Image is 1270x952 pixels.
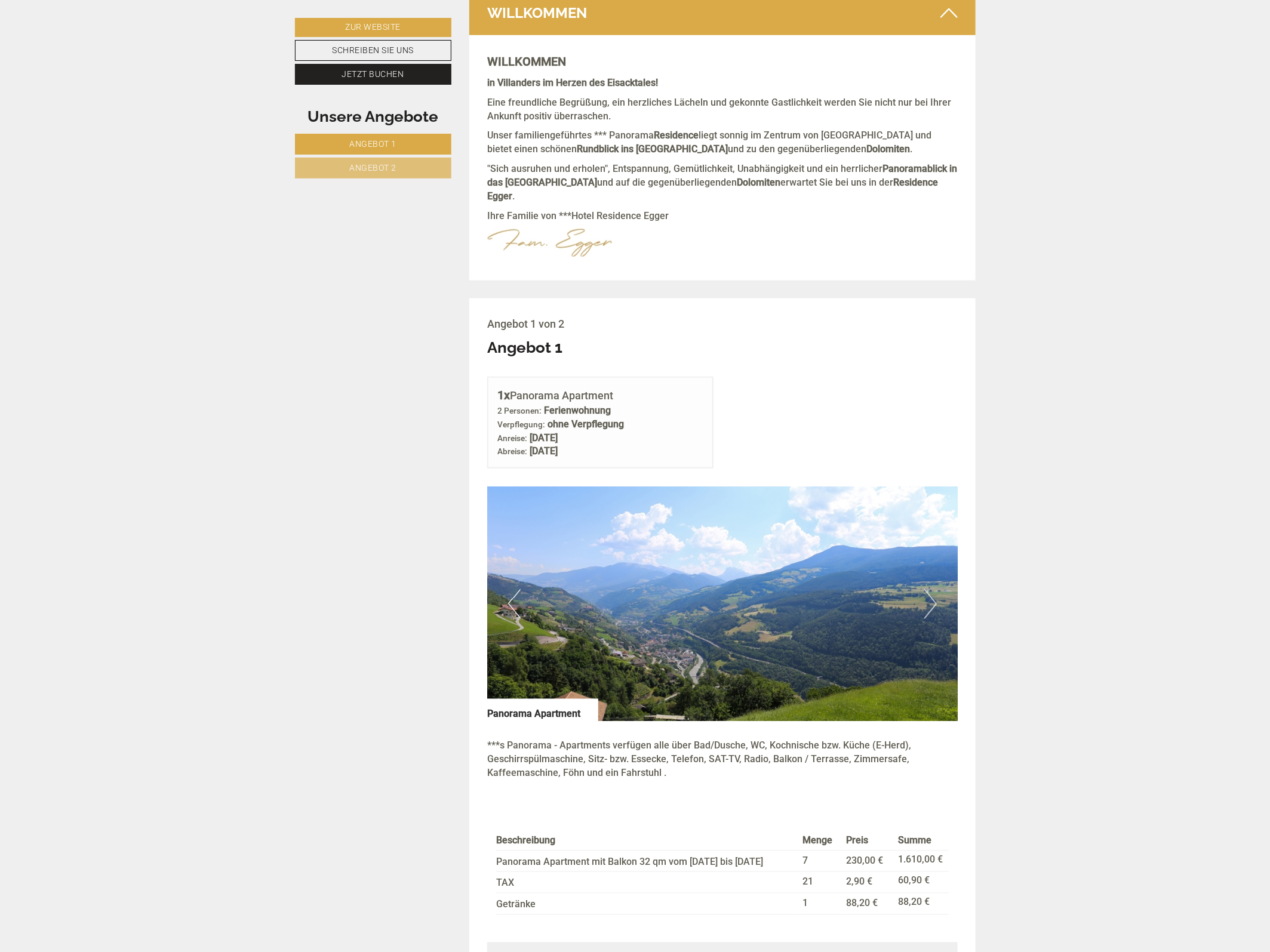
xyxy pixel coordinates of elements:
th: Beschreibung [496,832,798,851]
button: Next [924,589,937,619]
small: 2 Personen: [497,406,542,415]
td: 1 [798,894,841,915]
b: Ferienwohnung [544,405,611,416]
strong: in Villanders im Herzen des Eisacktales! [487,77,658,88]
div: Angebot 1 [487,337,562,359]
strong: WILLKOMMEN [487,54,566,69]
strong: Panoramablick in das [GEOGRAPHIC_DATA] [487,163,957,188]
div: Panorama Apartment [487,699,598,722]
img: image [487,229,612,257]
img: image [487,486,958,722]
strong: Residence [654,130,699,141]
p: "Sich ausruhen und erholen", Entspannung, Gemütlichkeit, Unabhängigkeit und ein herrlicher und au... [487,162,958,204]
td: 21 [798,872,841,894]
strong: Residence Egger [487,177,938,202]
th: Menge [798,832,841,851]
p: ***s Panorama - Apartments verfügen alle über Bad/Dusche, WC, Kochnische bzw. Küche (E-Herd), Ges... [487,740,958,781]
span: Angebot 1 von 2 [487,318,564,330]
b: [DATE] [530,445,558,457]
p: Unser familiengeführtes *** Panorama liegt sonnig im Zentrum von [GEOGRAPHIC_DATA] und bietet ein... [487,129,958,156]
td: Panorama Apartment mit Balkon 32 qm vom [DATE] bis [DATE] [496,851,798,872]
a: Jetzt buchen [295,64,451,85]
td: TAX [496,872,798,894]
b: [DATE] [530,432,558,443]
div: Unsere Angebote [295,106,451,128]
b: ohne Verpflegung [548,418,624,430]
a: Zur Website [295,18,451,37]
b: 1x [497,388,510,402]
strong: Rundblick ins [GEOGRAPHIC_DATA] [577,143,728,155]
span: Angebot 1 [349,139,396,149]
td: 88,20 € [893,894,948,915]
span: 2,90 € [847,876,873,888]
small: Abreise: [497,446,527,456]
small: Verpflegung: [497,420,545,429]
td: 60,90 € [893,872,948,894]
strong: Dolomiten [866,143,910,155]
td: 1.610,00 € [893,851,948,872]
button: Previous [508,589,521,619]
p: Eine freundliche Begrüßung, ein herzliches Lächeln und gekonnte Gastlichkeit werden Sie nicht nur... [487,96,958,124]
span: Angebot 2 [349,163,396,172]
p: Ihre Familie von ***Hotel Residence Egger [487,209,958,223]
a: Schreiben Sie uns [295,40,451,61]
div: Panorama Apartment [497,387,703,404]
td: Getränke [496,894,798,915]
span: 88,20 € [847,898,878,909]
td: 7 [798,851,841,872]
small: Anreise: [497,433,527,443]
span: 230,00 € [847,855,884,867]
th: Preis [842,832,894,851]
strong: Dolomiten [737,177,780,188]
th: Summe [893,832,948,851]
